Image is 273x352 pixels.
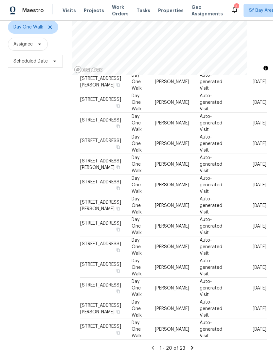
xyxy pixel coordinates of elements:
[80,158,121,170] span: [STREET_ADDRESS][PERSON_NAME]
[200,258,222,276] span: Auto-generated Visit
[253,141,266,146] span: [DATE]
[80,76,121,87] span: [STREET_ADDRESS][PERSON_NAME]
[13,41,33,47] span: Assignee
[253,286,266,290] span: [DATE]
[80,118,121,122] span: [STREET_ADDRESS]
[132,155,142,173] span: Day One Walk
[155,79,189,84] span: [PERSON_NAME]
[115,329,121,335] button: Copy Address
[132,258,142,276] span: Day One Walk
[132,73,142,90] span: Day One Walk
[155,306,189,311] span: [PERSON_NAME]
[200,279,222,297] span: Auto-generated Visit
[200,320,222,338] span: Auto-generated Visit
[115,268,121,273] button: Copy Address
[13,58,48,65] span: Scheduled Date
[80,324,121,328] span: [STREET_ADDRESS]
[80,200,121,211] span: [STREET_ADDRESS][PERSON_NAME]
[115,144,121,150] button: Copy Address
[80,241,121,246] span: [STREET_ADDRESS]
[115,123,121,129] button: Copy Address
[155,100,189,104] span: [PERSON_NAME]
[115,288,121,294] button: Copy Address
[264,65,268,72] span: Toggle attribution
[155,203,189,208] span: [PERSON_NAME]
[200,93,222,111] span: Auto-generated Visit
[253,182,266,187] span: [DATE]
[155,120,189,125] span: [PERSON_NAME]
[132,300,142,317] span: Day One Walk
[253,306,266,311] span: [DATE]
[132,93,142,111] span: Day One Walk
[200,300,222,317] span: Auto-generated Visit
[158,7,184,14] span: Properties
[132,320,142,338] span: Day One Walk
[200,196,222,214] span: Auto-generated Visit
[253,265,266,269] span: [DATE]
[262,64,270,72] button: Toggle attribution
[80,303,121,314] span: [STREET_ADDRESS][PERSON_NAME]
[74,66,103,73] a: Mapbox homepage
[132,217,142,235] span: Day One Walk
[115,102,121,108] button: Copy Address
[115,164,121,170] button: Copy Address
[155,327,189,331] span: [PERSON_NAME]
[253,224,266,228] span: [DATE]
[112,4,129,17] span: Work Orders
[155,265,189,269] span: [PERSON_NAME]
[155,162,189,166] span: [PERSON_NAME]
[132,196,142,214] span: Day One Walk
[136,8,150,13] span: Tasks
[155,244,189,249] span: [PERSON_NAME]
[253,203,266,208] span: [DATE]
[200,73,222,90] span: Auto-generated Visit
[155,182,189,187] span: [PERSON_NAME]
[115,247,121,253] button: Copy Address
[22,7,44,14] span: Maestro
[115,308,121,314] button: Copy Address
[155,224,189,228] span: [PERSON_NAME]
[80,97,121,102] span: [STREET_ADDRESS]
[200,217,222,235] span: Auto-generated Visit
[253,100,266,104] span: [DATE]
[132,135,142,152] span: Day One Walk
[63,7,76,14] span: Visits
[200,114,222,132] span: Auto-generated Visit
[200,176,222,194] span: Auto-generated Visit
[253,244,266,249] span: [DATE]
[84,7,104,14] span: Projects
[200,155,222,173] span: Auto-generated Visit
[191,4,223,17] span: Geo Assignments
[200,238,222,255] span: Auto-generated Visit
[115,82,121,87] button: Copy Address
[200,135,222,152] span: Auto-generated Visit
[115,185,121,191] button: Copy Address
[115,205,121,211] button: Copy Address
[253,162,266,166] span: [DATE]
[132,176,142,194] span: Day One Walk
[80,262,121,267] span: [STREET_ADDRESS]
[13,24,43,30] span: Day One Walk
[132,238,142,255] span: Day One Walk
[155,141,189,146] span: [PERSON_NAME]
[132,279,142,297] span: Day One Walk
[80,283,121,287] span: [STREET_ADDRESS]
[253,327,266,331] span: [DATE]
[253,120,266,125] span: [DATE]
[80,138,121,143] span: [STREET_ADDRESS]
[253,79,266,84] span: [DATE]
[234,4,239,10] div: 5
[155,286,189,290] span: [PERSON_NAME]
[80,221,121,225] span: [STREET_ADDRESS]
[115,226,121,232] button: Copy Address
[80,179,121,184] span: [STREET_ADDRESS]
[160,346,185,351] span: 1 - 20 of 23
[132,114,142,132] span: Day One Walk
